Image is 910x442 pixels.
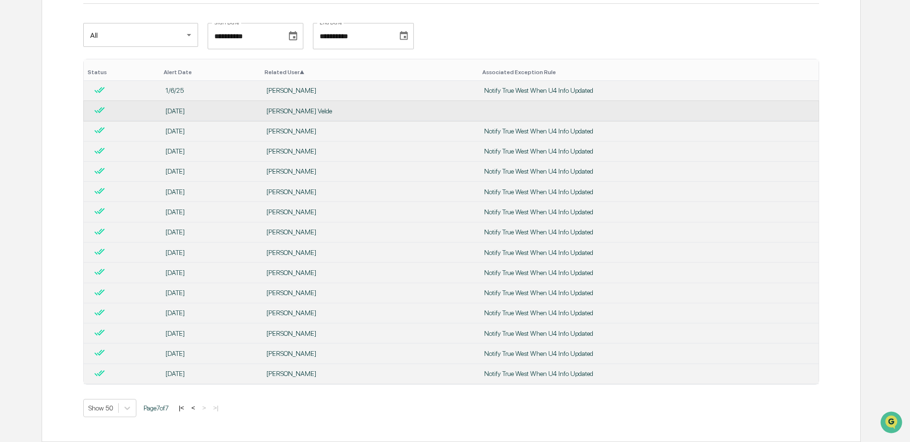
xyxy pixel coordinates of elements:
[266,147,473,155] div: [PERSON_NAME]
[166,249,255,256] div: [DATE]
[189,404,198,412] button: <
[166,208,255,216] div: [DATE]
[484,127,813,135] div: Notify True West When U4 Info Updated
[484,249,813,256] div: Notify True West When U4 Info Updated
[19,121,62,130] span: Preclearance
[484,289,813,297] div: Notify True West When U4 Info Updated
[83,22,198,48] div: All
[482,69,815,76] div: Toggle SortBy
[484,269,813,276] div: Notify True West When U4 Info Updated
[166,269,255,276] div: [DATE]
[79,121,119,130] span: Attestations
[166,309,255,317] div: [DATE]
[166,167,255,175] div: [DATE]
[33,83,121,90] div: We're available if you need us!
[266,269,473,276] div: [PERSON_NAME]
[144,404,169,412] span: Page 7 of 7
[266,309,473,317] div: [PERSON_NAME]
[284,27,302,45] button: Choose date, selected date is Jan 1, 2024
[266,370,473,377] div: [PERSON_NAME]
[484,167,813,175] div: Notify True West When U4 Info Updated
[266,87,473,94] div: [PERSON_NAME]
[484,309,813,317] div: Notify True West When U4 Info Updated
[266,167,473,175] div: [PERSON_NAME]
[166,330,255,337] div: [DATE]
[266,330,473,337] div: [PERSON_NAME]
[166,127,255,135] div: [DATE]
[266,208,473,216] div: [PERSON_NAME]
[484,350,813,357] div: Notify True West When U4 Info Updated
[879,410,905,436] iframe: Open customer support
[266,289,473,297] div: [PERSON_NAME]
[484,87,813,94] div: Notify True West When U4 Info Updated
[484,330,813,337] div: Notify True West When U4 Info Updated
[10,122,17,129] div: 🖐️
[484,370,813,377] div: Notify True West When U4 Info Updated
[88,69,156,76] div: Toggle SortBy
[166,87,255,94] div: 1/6/25
[484,147,813,155] div: Notify True West When U4 Info Updated
[10,140,17,147] div: 🔎
[166,107,255,115] div: [DATE]
[10,20,174,35] p: How can we help?
[10,73,27,90] img: 1746055101610-c473b297-6a78-478c-a979-82029cc54cd1
[200,404,209,412] button: >
[266,107,473,115] div: [PERSON_NAME] Velde
[395,27,413,45] button: Choose date, selected date is Dec 31, 2025
[166,188,255,196] div: [DATE]
[6,135,64,152] a: 🔎Data Lookup
[166,350,255,357] div: [DATE]
[6,117,66,134] a: 🖐️Preclearance
[266,228,473,236] div: [PERSON_NAME]
[166,289,255,297] div: [DATE]
[163,76,174,88] button: Start new chat
[67,162,116,169] a: Powered byPylon
[166,228,255,236] div: [DATE]
[266,188,473,196] div: [PERSON_NAME]
[95,162,116,169] span: Pylon
[266,249,473,256] div: [PERSON_NAME]
[300,69,304,76] span: ▲
[484,208,813,216] div: Notify True West When U4 Info Updated
[210,404,221,412] button: >|
[166,147,255,155] div: [DATE]
[69,122,77,129] div: 🗄️
[265,69,475,76] div: Toggle SortBy
[266,127,473,135] div: [PERSON_NAME]
[484,188,813,196] div: Notify True West When U4 Info Updated
[266,350,473,357] div: [PERSON_NAME]
[33,73,157,83] div: Start new chat
[19,139,60,148] span: Data Lookup
[166,370,255,377] div: [DATE]
[176,404,187,412] button: |<
[164,69,257,76] div: Toggle SortBy
[66,117,122,134] a: 🗄️Attestations
[484,228,813,236] div: Notify True West When U4 Info Updated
